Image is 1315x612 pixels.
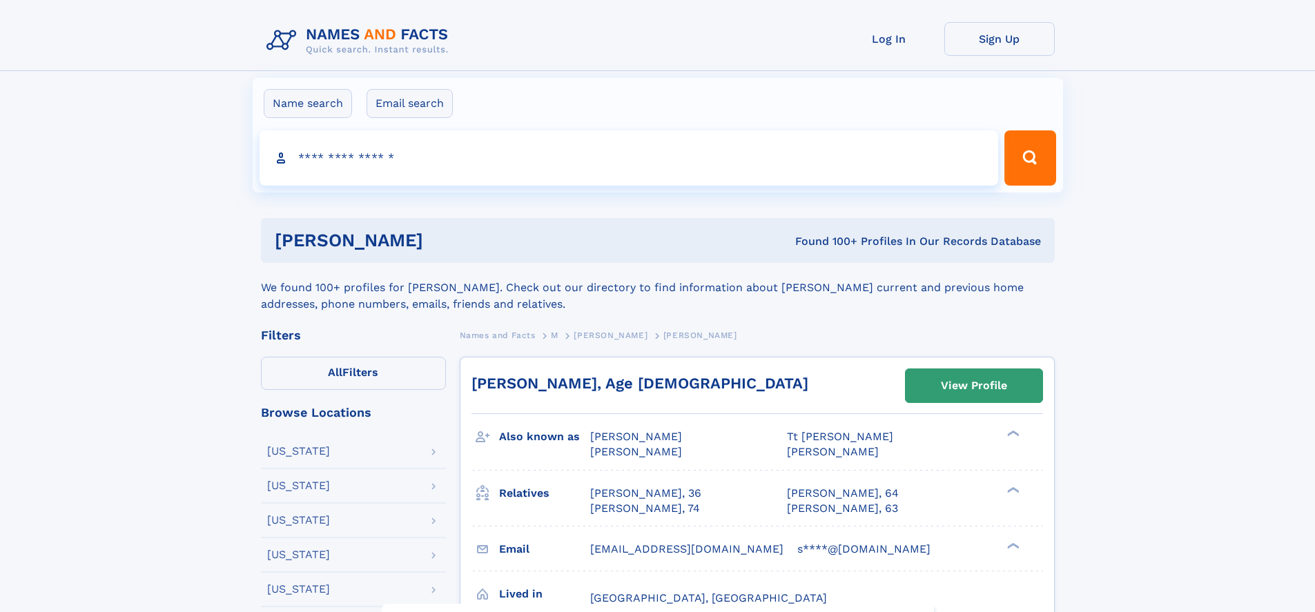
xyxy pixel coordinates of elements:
[267,549,330,560] div: [US_STATE]
[1004,429,1020,438] div: ❯
[609,234,1041,249] div: Found 100+ Profiles In Our Records Database
[499,537,590,561] h3: Email
[590,542,783,555] span: [EMAIL_ADDRESS][DOMAIN_NAME]
[267,480,330,491] div: [US_STATE]
[574,330,647,340] span: [PERSON_NAME]
[551,330,558,340] span: M
[261,263,1055,313] div: We found 100+ profiles for [PERSON_NAME]. Check out our directory to find information about [PERS...
[941,370,1007,402] div: View Profile
[267,515,330,526] div: [US_STATE]
[590,445,682,458] span: [PERSON_NAME]
[551,326,558,344] a: M
[367,89,453,118] label: Email search
[267,584,330,595] div: [US_STATE]
[275,232,610,249] h1: [PERSON_NAME]
[906,369,1042,402] a: View Profile
[261,406,446,419] div: Browse Locations
[260,130,999,186] input: search input
[590,501,700,516] a: [PERSON_NAME], 74
[328,366,342,379] span: All
[944,22,1055,56] a: Sign Up
[590,486,701,501] a: [PERSON_NAME], 36
[574,326,647,344] a: [PERSON_NAME]
[499,482,590,505] h3: Relatives
[787,430,893,443] span: Tt [PERSON_NAME]
[1004,130,1055,186] button: Search Button
[261,329,446,342] div: Filters
[261,22,460,59] img: Logo Names and Facts
[267,446,330,457] div: [US_STATE]
[787,486,899,501] a: [PERSON_NAME], 64
[499,582,590,606] h3: Lived in
[590,591,827,604] span: [GEOGRAPHIC_DATA], [GEOGRAPHIC_DATA]
[834,22,944,56] a: Log In
[261,357,446,390] label: Filters
[663,330,737,340] span: [PERSON_NAME]
[590,430,682,443] span: [PERSON_NAME]
[471,375,808,392] a: [PERSON_NAME], Age [DEMOGRAPHIC_DATA]
[499,425,590,448] h3: Also known as
[1004,541,1020,550] div: ❯
[787,501,898,516] a: [PERSON_NAME], 63
[264,89,352,118] label: Name search
[1004,485,1020,494] div: ❯
[787,445,879,458] span: [PERSON_NAME]
[460,326,536,344] a: Names and Facts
